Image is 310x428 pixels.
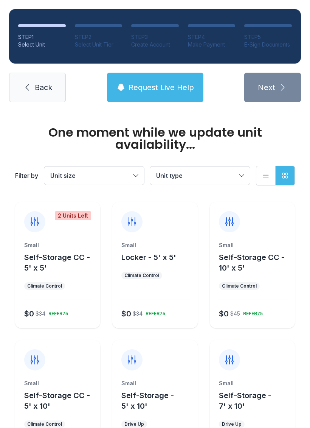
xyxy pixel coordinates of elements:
span: Self-Storage CC - 5' x 10' [24,391,90,411]
div: Small [24,241,91,249]
button: Locker - 5' x 5' [121,252,176,263]
button: Self-Storage CC - 10' x 5' [219,252,292,273]
div: Small [219,241,286,249]
span: Self-Storage - 5' x 10' [121,391,174,411]
span: Self-Storage CC - 10' x 5' [219,253,285,272]
div: REFER75 [143,308,165,317]
div: REFER75 [45,308,68,317]
div: Small [121,380,188,387]
span: Locker - 5' x 5' [121,253,176,262]
div: STEP 5 [244,33,292,41]
span: Request Live Help [129,82,194,93]
div: STEP 3 [131,33,179,41]
div: Climate Control [222,283,257,289]
div: Small [121,241,188,249]
span: Self-Storage - 7' x 10' [219,391,271,411]
button: Self-Storage CC - 5' x 10' [24,390,97,411]
div: $34 [133,310,143,317]
div: STEP 4 [188,33,236,41]
span: Back [35,82,52,93]
div: Make Payment [188,41,236,48]
div: $0 [24,308,34,319]
div: Create Account [131,41,179,48]
div: Small [24,380,91,387]
div: Small [219,380,286,387]
button: Self-Storage - 7' x 10' [219,390,292,411]
div: $45 [230,310,240,317]
div: STEP 2 [75,33,122,41]
div: $0 [121,308,131,319]
button: Unit type [150,167,250,185]
div: Drive Up [222,421,242,427]
div: E-Sign Documents [244,41,292,48]
div: Select Unit Tier [75,41,122,48]
div: 2 Units Left [55,211,91,220]
button: Self-Storage CC - 5' x 5' [24,252,97,273]
span: Next [258,82,275,93]
span: Unit size [50,172,76,179]
span: Self-Storage CC - 5' x 5' [24,253,90,272]
div: REFER75 [240,308,263,317]
div: $34 [36,310,45,317]
div: Filter by [15,171,38,180]
span: Unit type [156,172,183,179]
div: Climate Control [124,272,159,279]
div: Climate Control [27,283,62,289]
div: STEP 1 [18,33,66,41]
div: One moment while we update unit availability... [15,126,295,151]
div: $0 [219,308,229,319]
div: Select Unit [18,41,66,48]
button: Self-Storage - 5' x 10' [121,390,194,411]
div: Drive Up [124,421,144,427]
div: Climate Control [27,421,62,427]
button: Unit size [44,167,144,185]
